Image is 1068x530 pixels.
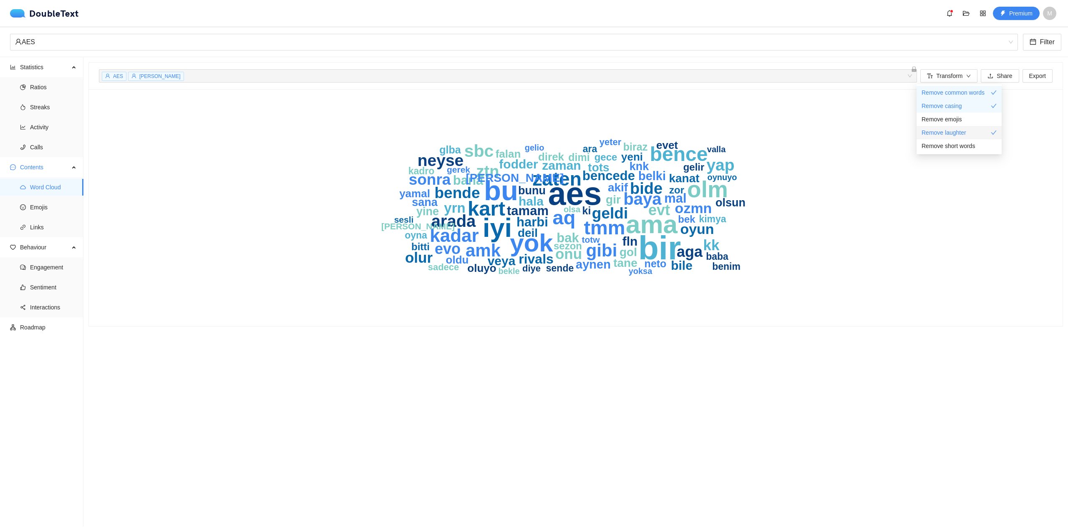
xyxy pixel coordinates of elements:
text: [PERSON_NAME] [381,221,455,231]
text: oyun [680,221,714,237]
text: yeni [621,151,643,163]
text: bile [671,259,693,272]
text: aynen [576,258,611,271]
button: thunderboltPremium [993,7,1040,20]
text: bide [630,180,662,197]
text: olm [687,176,728,202]
text: [PERSON_NAME] [466,171,564,184]
text: evo [435,240,461,257]
text: benim [712,261,741,272]
span: upload [987,73,993,80]
text: hala [519,194,544,208]
text: dimi [568,151,589,163]
text: deil [518,226,538,239]
text: olur [405,249,433,266]
span: Word Cloud [30,179,77,196]
span: Calls [30,139,77,156]
text: yeter [599,137,622,147]
text: bek [678,214,695,225]
text: ztn [476,163,499,180]
span: cloud [20,184,26,190]
span: AES [15,34,1013,50]
text: yine [416,205,439,218]
text: falan [496,148,521,160]
span: lock [911,66,917,72]
span: font-size [927,73,933,80]
text: geldi [592,205,628,222]
text: aq [553,206,576,229]
div: DoubleText [10,9,79,18]
text: ama [626,210,678,239]
span: Remove common words [922,88,985,97]
text: direk [538,151,564,163]
text: zaman [542,158,581,172]
span: user [105,73,110,78]
text: tamam [507,203,549,218]
text: ki [582,205,591,216]
text: bitti [411,241,430,252]
span: fire [20,104,26,110]
text: gerek [447,165,470,174]
span: Premium [1009,9,1033,18]
text: kimya [699,214,726,224]
span: Export [1029,71,1046,80]
text: bu [484,175,518,206]
text: evt [648,201,670,219]
text: sadece [428,262,459,272]
text: fln [622,234,638,248]
span: heart [10,244,16,250]
text: knk [630,160,650,173]
span: Engagement [30,259,77,276]
text: bak [557,231,579,245]
text: oluyo [467,262,496,274]
text: gelio [525,143,544,152]
text: aes [548,176,602,211]
text: neto [645,258,667,269]
span: check [991,103,997,109]
span: Remove emojis [922,115,962,124]
span: user [131,73,136,78]
span: calendar [1030,38,1036,46]
span: comment [20,264,26,270]
span: M [1047,7,1052,20]
button: bell [943,7,956,20]
text: valla [707,145,726,154]
text: gelir [683,161,705,173]
text: biraz [623,141,647,153]
text: kadar [430,225,479,246]
text: yamal [399,187,430,200]
text: yap [706,156,734,174]
text: bana [453,173,484,188]
text: sbc [464,141,494,161]
text: diye [522,263,541,274]
span: bar-chart [10,64,16,70]
text: totw [582,235,600,244]
text: bence [650,143,708,165]
text: neyse [418,151,464,169]
text: kart [468,197,505,220]
text: olsa [564,205,581,214]
text: aga [677,243,703,260]
span: Streaks [30,99,77,116]
text: olsun [715,196,746,209]
text: evet [656,139,678,151]
span: [PERSON_NAME] [139,73,181,79]
text: rivals [519,251,554,266]
span: Emojis [30,199,77,216]
span: user [15,38,22,45]
span: link [20,224,26,230]
text: yok [510,229,553,257]
text: oynuyo [707,173,737,182]
span: Remove short words [922,141,975,151]
span: Contents [20,159,69,176]
span: phone [20,144,26,150]
span: Sentiment [30,279,77,296]
span: check [991,130,997,136]
text: kadro [408,166,435,176]
text: arada [431,212,476,230]
text: bir [638,229,681,266]
text: iyi [483,213,512,242]
text: harbi [516,215,548,229]
span: message [10,164,16,170]
text: veya [488,254,516,268]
